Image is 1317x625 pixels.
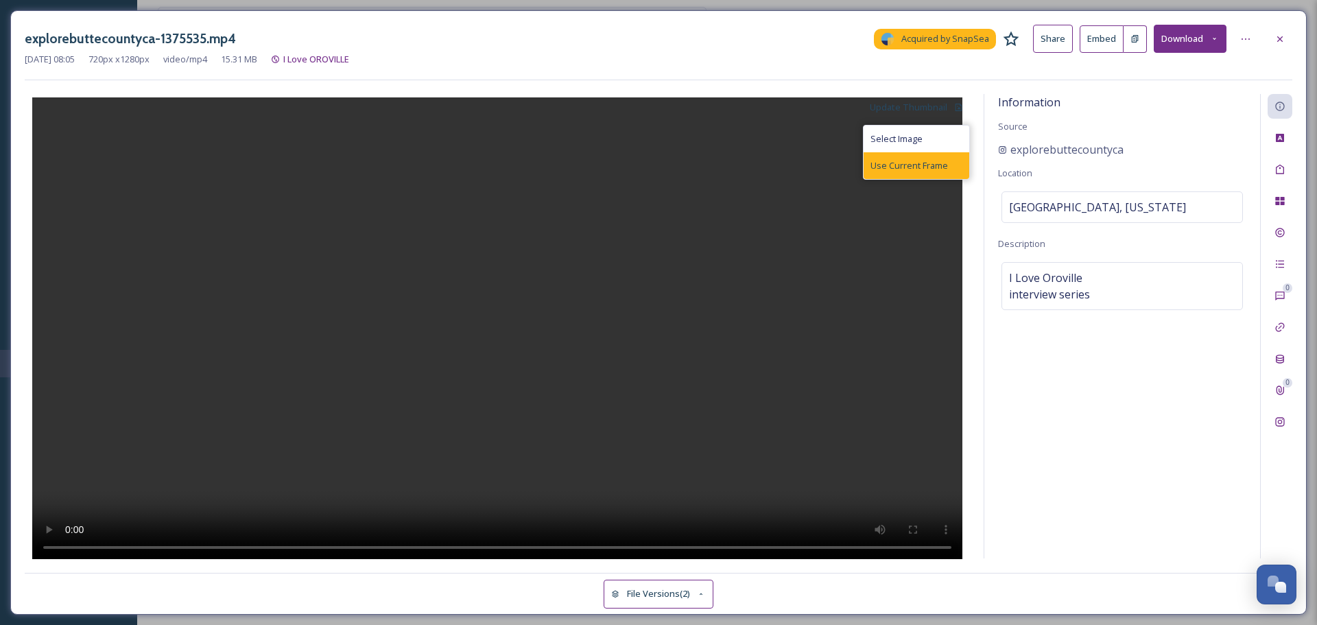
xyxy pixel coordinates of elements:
[283,53,349,65] span: I Love OROVILLE
[163,53,207,66] span: video/mp4
[1010,141,1124,158] span: explorebuttecountyca
[25,53,75,66] span: [DATE] 08:05
[998,95,1060,110] span: Information
[863,94,970,121] button: Update Thumbnail
[870,159,948,172] span: Use Current Frame
[870,101,947,114] span: Update Thumbnail
[901,32,989,45] span: Acquired by SnapSea
[870,132,923,145] span: Select Image
[1009,199,1186,215] span: [GEOGRAPHIC_DATA], [US_STATE]
[25,29,236,49] h3: explorebuttecountyca-1375535.mp4
[1257,565,1296,604] button: Open Chat
[88,53,150,66] span: 720 px x 1280 px
[998,141,1124,158] a: explorebuttecountyca
[221,53,257,66] span: 15.31 MB
[604,580,713,608] button: File Versions(2)
[1154,25,1226,53] button: Download
[1033,25,1073,53] button: Share
[1009,270,1090,303] span: I Love Oroville interview series
[1080,25,1124,53] button: Embed
[998,167,1032,179] span: Location
[1283,378,1292,388] div: 0
[1283,283,1292,293] div: 0
[881,32,894,46] img: snapsea-logo.png
[998,237,1045,250] span: Description
[998,120,1028,132] span: Source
